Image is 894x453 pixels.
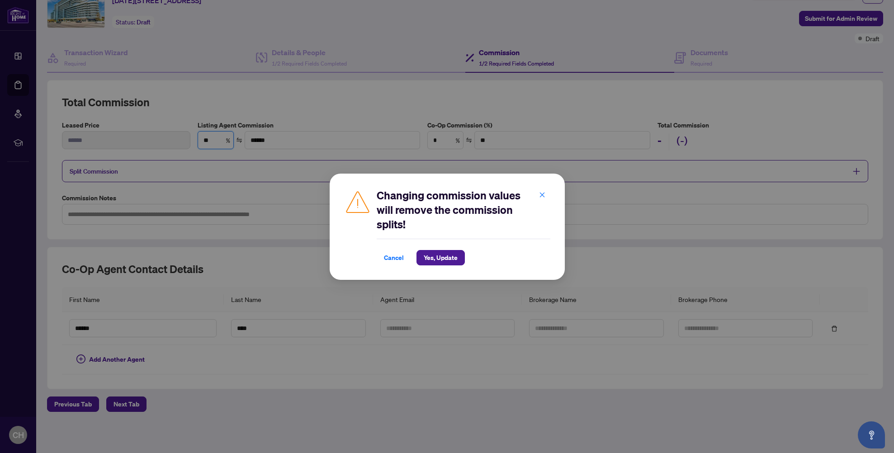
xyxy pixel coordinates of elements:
button: Cancel [377,250,411,265]
button: Yes, Update [416,250,465,265]
h2: Changing commission values will remove the commission splits! [377,188,550,231]
span: close [539,191,545,198]
img: Caution Icon [344,188,371,215]
button: Open asap [858,421,885,448]
span: Yes, Update [424,250,458,265]
span: Cancel [384,250,404,265]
